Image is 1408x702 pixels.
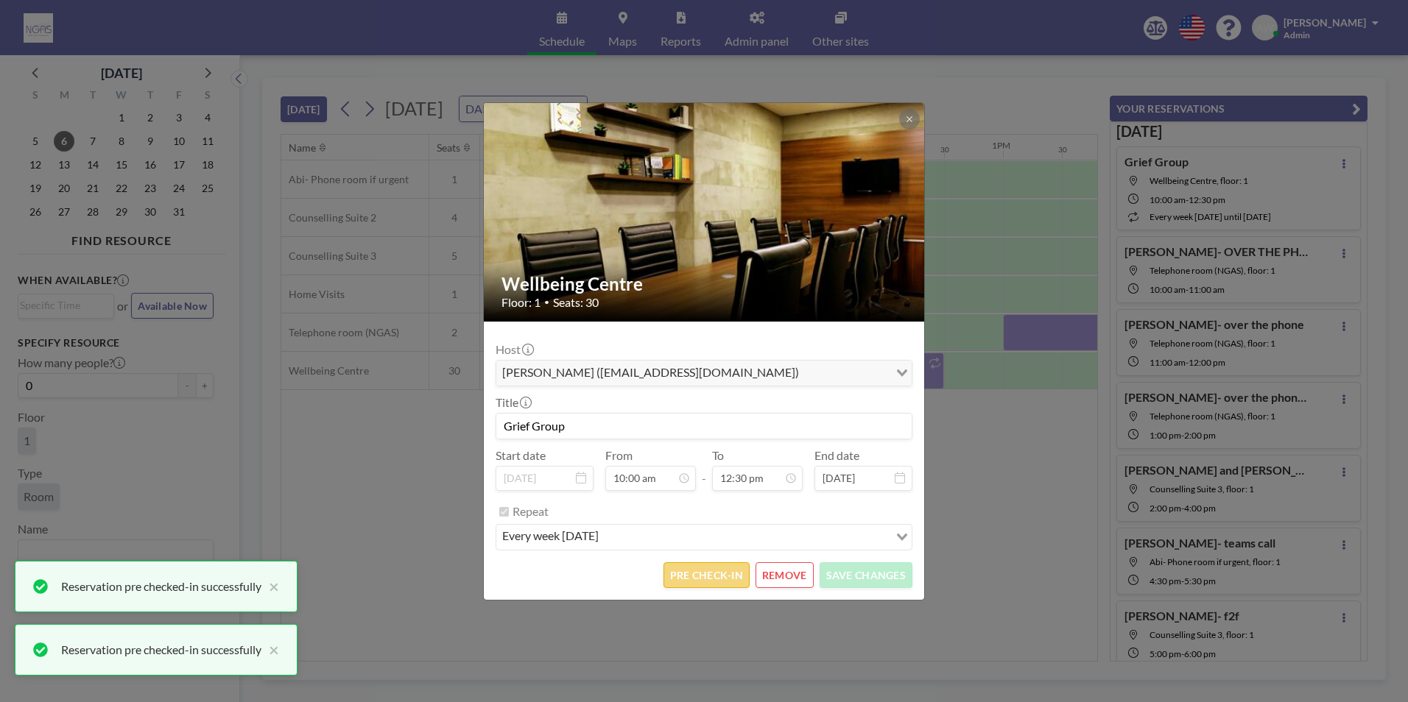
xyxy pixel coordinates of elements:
[496,395,530,410] label: Title
[61,641,261,659] div: Reservation pre checked-in successfully
[603,528,887,547] input: Search for option
[553,295,599,310] span: Seats: 30
[501,273,908,295] h2: Wellbeing Centre
[605,448,633,463] label: From
[544,297,549,308] span: •
[496,414,912,439] input: (No title)
[61,578,261,595] div: Reservation pre checked-in successfully
[820,562,912,588] button: SAVE CHANGES
[663,562,750,588] button: PRE CHECK-IN
[261,578,279,595] button: close
[496,342,532,357] label: Host
[513,504,549,519] label: Repeat
[499,364,802,383] span: [PERSON_NAME] ([EMAIL_ADDRESS][DOMAIN_NAME])
[814,448,859,463] label: End date
[756,562,814,588] button: REMOVE
[702,453,706,486] span: -
[261,641,279,659] button: close
[496,361,912,386] div: Search for option
[712,448,724,463] label: To
[499,528,602,547] span: every week [DATE]
[803,364,887,383] input: Search for option
[496,525,912,550] div: Search for option
[484,65,926,359] img: 537.jpg
[496,448,546,463] label: Start date
[501,295,541,310] span: Floor: 1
